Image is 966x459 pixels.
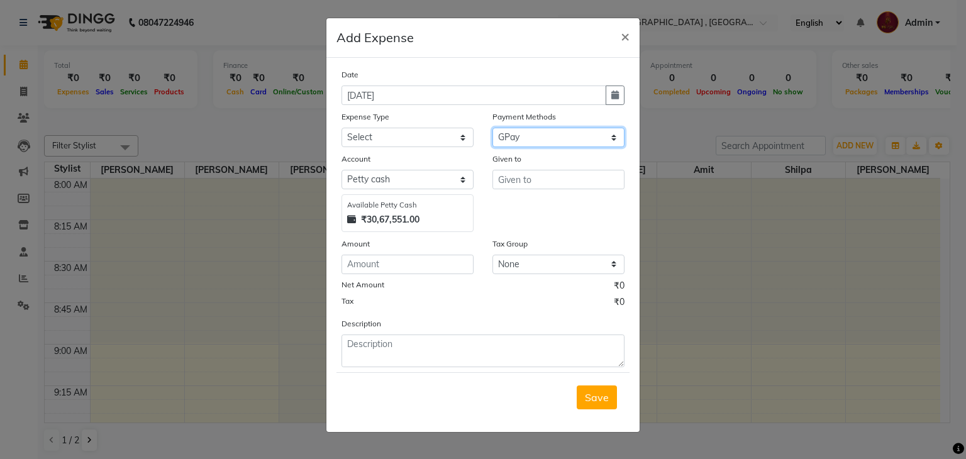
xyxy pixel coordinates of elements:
[614,296,625,312] span: ₹0
[492,238,528,250] label: Tax Group
[341,296,353,307] label: Tax
[614,279,625,296] span: ₹0
[341,318,381,329] label: Description
[361,213,419,226] strong: ₹30,67,551.00
[341,69,358,80] label: Date
[341,279,384,290] label: Net Amount
[585,391,609,404] span: Save
[341,153,370,165] label: Account
[336,28,414,47] h5: Add Expense
[492,153,521,165] label: Given to
[341,111,389,123] label: Expense Type
[347,200,468,211] div: Available Petty Cash
[577,385,617,409] button: Save
[341,255,474,274] input: Amount
[611,18,640,53] button: Close
[341,238,370,250] label: Amount
[492,111,556,123] label: Payment Methods
[492,170,625,189] input: Given to
[621,26,630,45] span: ×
